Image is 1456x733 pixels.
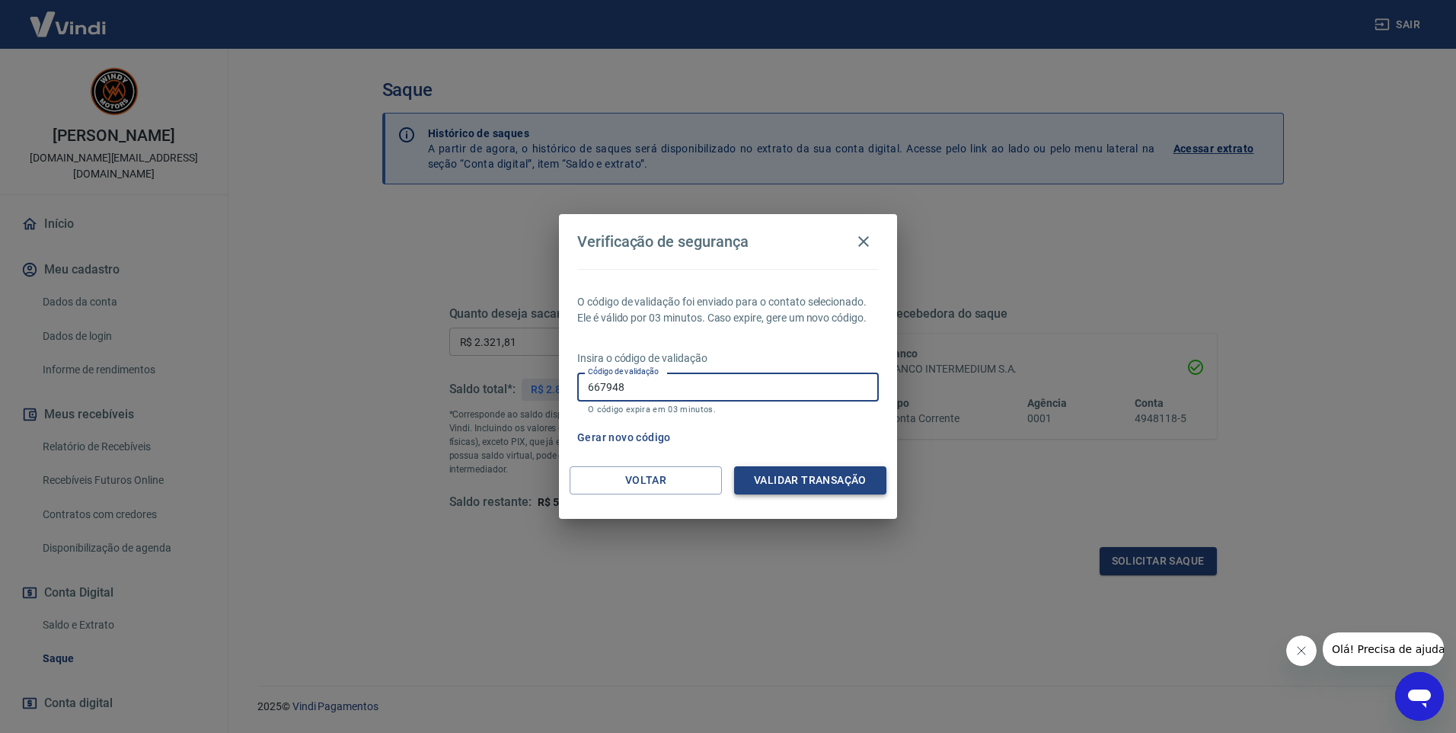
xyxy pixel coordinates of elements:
p: O código de validação foi enviado para o contato selecionado. Ele é válido por 03 minutos. Caso e... [577,294,879,326]
p: O código expira em 03 minutos. [588,405,868,415]
span: Olá! Precisa de ajuda? [9,11,128,23]
p: Insira o código de validação [577,350,879,366]
h4: Verificação de segurança [577,232,749,251]
iframe: Mensagem da empresa [1323,632,1444,666]
button: Gerar novo código [571,424,677,452]
label: Código de validação [588,366,659,377]
button: Validar transação [734,466,886,495]
iframe: Fechar mensagem [1286,635,1317,666]
button: Voltar [570,466,722,495]
iframe: Botão para abrir a janela de mensagens [1395,672,1444,721]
